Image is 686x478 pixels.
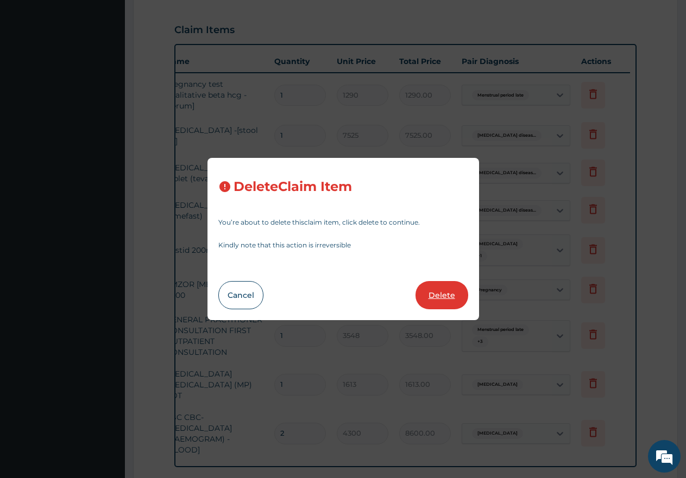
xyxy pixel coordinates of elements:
[218,281,263,309] button: Cancel
[218,219,468,226] p: You’re about to delete this claim item , click delete to continue.
[416,281,468,309] button: Delete
[218,242,468,248] p: Kindly note that this action is irreversible
[63,137,150,246] span: We're online!
[234,180,352,194] h3: Delete Claim Item
[20,54,44,81] img: d_794563401_company_1708531726252_794563401
[5,296,207,334] textarea: Type your message and hit 'Enter'
[178,5,204,31] div: Minimize live chat window
[56,61,182,75] div: Chat with us now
